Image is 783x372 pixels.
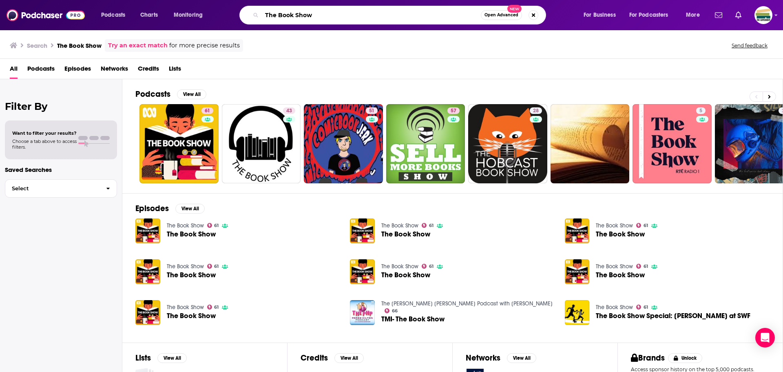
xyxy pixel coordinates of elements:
[247,6,554,25] div: Search podcasts, credits, & more...
[5,186,100,191] span: Select
[451,107,456,115] span: 57
[140,9,158,21] span: Charts
[350,300,375,325] img: TMI- The Book Show
[135,259,160,284] img: The Book Show
[101,62,128,79] span: Networks
[366,107,378,114] a: 51
[729,42,770,49] button: Send feedback
[169,41,240,50] span: for more precise results
[596,231,645,238] a: The Book Show
[167,222,204,229] a: The Book Show
[385,308,398,313] a: 66
[175,204,205,214] button: View All
[12,138,77,150] span: Choose a tab above to access filters.
[381,222,418,229] a: The Book Show
[565,218,590,243] img: The Book Show
[392,309,398,313] span: 66
[214,224,219,227] span: 61
[10,62,18,79] a: All
[596,222,633,229] a: The Book Show
[565,259,590,284] a: The Book Show
[565,300,590,325] a: The Book Show Special: Graeme Simsion at SWF
[754,6,772,24] button: Show profile menu
[596,263,633,270] a: The Book Show
[57,42,102,49] h3: The Book Show
[596,272,645,278] a: The Book Show
[596,312,750,319] span: The Book Show Special: [PERSON_NAME] at SWF
[7,7,85,23] img: Podchaser - Follow, Share and Rate Podcasts
[381,316,445,323] a: TMI- The Book Show
[214,265,219,268] span: 61
[381,231,430,238] a: The Book Show
[350,218,375,243] img: The Book Show
[629,9,668,21] span: For Podcasters
[135,203,205,214] a: EpisodesView All
[101,9,125,21] span: Podcasts
[283,107,295,114] a: 43
[636,305,648,310] a: 61
[466,353,536,363] a: NetworksView All
[334,353,364,363] button: View All
[301,353,364,363] a: CreditsView All
[644,305,648,309] span: 61
[754,6,772,24] img: User Profile
[207,305,219,310] a: 61
[596,312,750,319] a: The Book Show Special: Graeme Simsion at SWF
[64,62,91,79] a: Episodes
[696,107,706,114] a: 5
[596,304,633,311] a: The Book Show
[578,9,626,22] button: open menu
[167,312,216,319] a: The Book Show
[732,8,745,22] a: Show notifications dropdown
[167,263,204,270] a: The Book Show
[304,104,383,183] a: 51
[350,259,375,284] a: The Book Show
[481,10,522,20] button: Open AdvancedNew
[135,203,169,214] h2: Episodes
[5,166,117,174] p: Saved Searches
[507,353,536,363] button: View All
[167,272,216,278] a: The Book Show
[108,41,168,50] a: Try an exact match
[135,300,160,325] img: The Book Show
[754,6,772,24] span: Logged in as ExperimentPublicist
[530,107,542,114] a: 28
[135,9,163,22] a: Charts
[201,107,213,114] a: 61
[135,353,151,363] h2: Lists
[27,62,55,79] span: Podcasts
[167,231,216,238] a: The Book Show
[262,9,481,22] input: Search podcasts, credits, & more...
[631,353,665,363] h2: Brands
[712,8,725,22] a: Show notifications dropdown
[699,107,702,115] span: 5
[138,62,159,79] a: Credits
[686,9,700,21] span: More
[167,304,204,311] a: The Book Show
[169,62,181,79] a: Lists
[205,107,210,115] span: 61
[484,13,518,17] span: Open Advanced
[668,353,703,363] button: Unlock
[157,353,187,363] button: View All
[644,265,648,268] span: 61
[135,218,160,243] img: The Book Show
[5,100,117,112] h2: Filter By
[27,42,47,49] h3: Search
[381,300,553,307] a: The Perez Hilton Podcast with Chris Booker
[680,9,710,22] button: open menu
[168,9,213,22] button: open menu
[207,223,219,228] a: 61
[214,305,219,309] span: 61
